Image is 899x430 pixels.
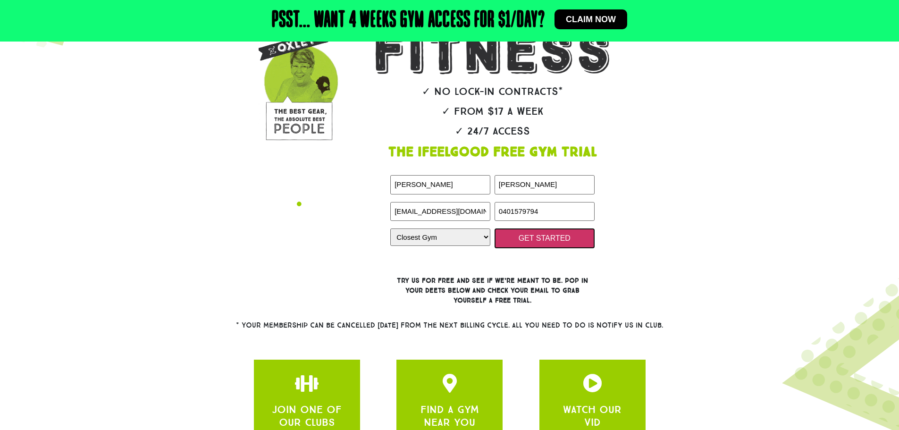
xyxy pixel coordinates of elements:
[555,9,627,29] a: Claim now
[390,175,490,194] input: FIRST NAME
[495,202,595,221] input: PHONE
[583,374,602,393] a: apbct__label_id__gravity_form
[202,322,697,329] h2: * Your membership can be cancelled [DATE] from the next billing cycle. All you need to do is noti...
[347,106,639,117] h2: ✓ From $17 a week
[566,15,616,24] span: Claim now
[390,276,595,305] h3: Try us for free and see if we’re meant to be. Pop in your deets below and check your email to gra...
[297,374,316,393] a: apbct__label_id__gravity_form
[347,146,639,159] h1: The IfeelGood Free Gym Trial
[347,86,639,97] h2: ✓ No lock-in contracts*
[563,403,622,428] a: WATCH OUR VID
[495,228,595,248] input: GET STARTED
[495,175,595,194] input: LAST NAME
[272,9,545,32] h2: Psst... Want 4 weeks gym access for $1/day?
[272,403,342,428] a: JOIN ONE OF OUR CLUBS
[390,202,490,221] input: Email
[347,126,639,136] h2: ✓ 24/7 Access
[420,403,479,428] a: FIND A GYM NEAR YOU
[440,374,459,393] a: apbct__label_id__gravity_form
